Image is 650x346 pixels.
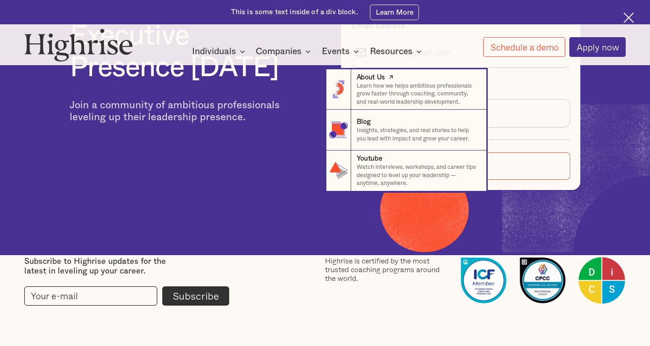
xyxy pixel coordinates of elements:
[370,46,424,57] div: Resources
[192,46,248,57] div: Individuals
[24,286,229,306] form: current-footer-subscribe-form
[569,37,626,57] a: Apply now
[326,151,486,191] a: YoutubeWatch interviews, workshops, and career tips designed to level up your leadership — anytim...
[623,12,634,23] img: Cross icon
[256,46,302,57] div: Companies
[357,127,479,143] p: Insights, strategies, and real stories to help you lead with impact and grow your career.
[325,257,450,282] div: Highrise is certified by the most trusted coaching programs around the world.
[256,46,314,57] div: Companies
[357,82,479,106] p: Learn how we helps ambitious professionals grow faster through coaching, community, and real-worl...
[50,53,600,191] nav: Resources
[357,163,479,187] p: Watch interviews, workshops, and career tips designed to level up your leadership — anytime, anyw...
[24,286,157,306] input: Your e-mail
[483,37,565,57] a: Schedule a demo
[357,154,382,163] div: Youtube
[162,286,229,306] input: Subscribe
[370,5,419,20] a: Learn More
[326,110,486,151] a: BlogInsights, strategies, and real stories to help you lead with impact and grow your career.
[370,46,413,57] div: Resources
[322,46,362,57] div: Events
[231,7,358,17] div: This is some text inside of a div block.
[326,69,486,110] a: About UsLearn how we helps ambitious professionals grow faster through coaching, community, and r...
[24,257,187,276] div: Subscribe to Highrise updates for the latest in leveling up your career.
[357,73,385,82] div: About Us
[192,46,236,57] div: Individuals
[357,117,371,127] div: Blog
[322,46,350,57] div: Events
[24,28,133,61] img: Highrise logo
